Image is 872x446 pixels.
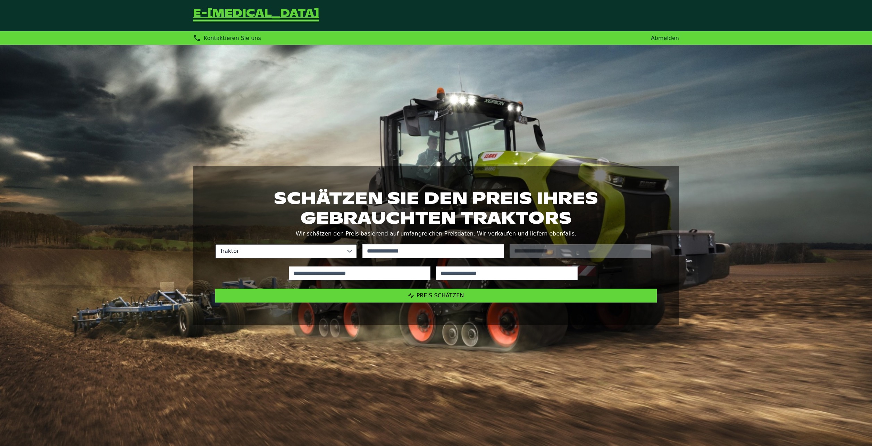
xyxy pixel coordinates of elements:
div: Kontaktieren Sie uns [193,34,261,42]
span: Kontaktieren Sie uns [204,35,261,41]
a: Zurück zur Startseite [193,8,319,23]
span: Preis schätzen [417,292,464,299]
p: Wir schätzen den Preis basierend auf umfangreichen Preisdaten. Wir verkaufen und liefern ebenfalls. [215,229,657,239]
span: Traktor [216,245,343,258]
button: Preis schätzen [215,289,657,303]
h1: Schätzen Sie den Preis Ihres gebrauchten Traktors [215,188,657,227]
a: Abmelden [651,35,679,41]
